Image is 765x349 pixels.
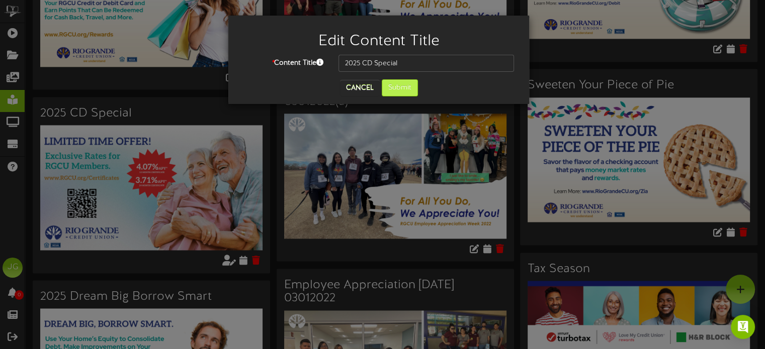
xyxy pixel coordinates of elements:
input: Content Title [338,55,514,72]
button: Submit [382,79,418,96]
button: Cancel [340,80,380,96]
h2: Edit Content Title [243,33,514,50]
div: Open Intercom Messenger [731,315,755,339]
label: Content Title [236,55,331,68]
